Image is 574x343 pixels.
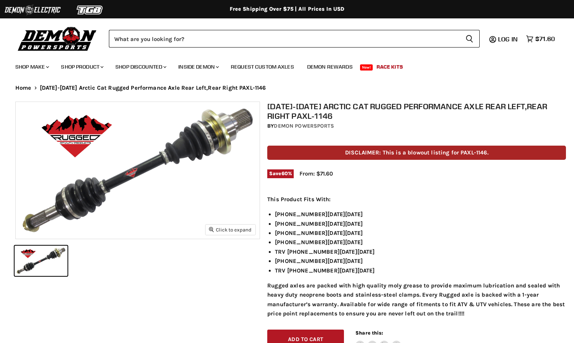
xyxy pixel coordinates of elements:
a: Shop Product [55,59,108,75]
span: 60 [281,171,288,176]
a: Home [15,85,31,91]
span: Share this: [355,330,383,336]
button: Click to expand [206,225,255,235]
li: [PHONE_NUMBER][DATE][DATE] [275,238,566,247]
a: Demon Powersports [274,123,334,129]
li: TRV [PHONE_NUMBER][DATE][DATE] [275,266,566,275]
p: This Product Fits With: [267,195,566,204]
span: Log in [498,35,518,43]
img: Demon Electric Logo 2 [4,3,61,17]
a: Demon Rewards [301,59,359,75]
a: Shop Discounted [110,59,171,75]
a: Race Kits [371,59,409,75]
a: Shop Make [10,59,54,75]
input: Search [109,30,459,48]
span: Click to expand [209,227,252,233]
a: $71.60 [522,33,559,44]
a: Log in [495,36,522,43]
button: 2004-2014 Arctic Cat Rugged Performance Axle Rear Left,Rear Right PAXL-1146 thumbnail [15,246,67,276]
li: [PHONE_NUMBER][DATE][DATE] [275,219,566,228]
form: Product [109,30,480,48]
div: Rugged axles are packed with high quality moly grease to provide maximum lubrication and sealed w... [267,195,566,318]
span: $71.60 [535,35,555,43]
a: Inside Demon [173,59,224,75]
li: [PHONE_NUMBER][DATE][DATE] [275,228,566,238]
li: [PHONE_NUMBER][DATE][DATE] [275,256,566,266]
span: New! [360,64,373,71]
button: Search [459,30,480,48]
div: by [267,122,566,130]
span: Save % [267,169,294,178]
img: TGB Logo 2 [61,3,119,17]
img: Demon Powersports [15,25,99,52]
span: [DATE]-[DATE] Arctic Cat Rugged Performance Axle Rear Left,Rear Right PAXL-1146 [40,85,266,91]
span: Add to cart [288,336,323,343]
ul: Main menu [10,56,553,75]
span: From: $71.60 [299,170,333,177]
h1: [DATE]-[DATE] Arctic Cat Rugged Performance Axle Rear Left,Rear Right PAXL-1146 [267,102,566,121]
a: Request Custom Axles [225,59,300,75]
p: DISCLAIMER: This is a blowout listing for PAXL-1146. [267,146,566,160]
li: [PHONE_NUMBER][DATE][DATE] [275,210,566,219]
li: TRV [PHONE_NUMBER][DATE][DATE] [275,247,566,256]
img: 2004-2014 Arctic Cat Rugged Performance Axle Rear Left,Rear Right PAXL-1146 [16,102,260,239]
